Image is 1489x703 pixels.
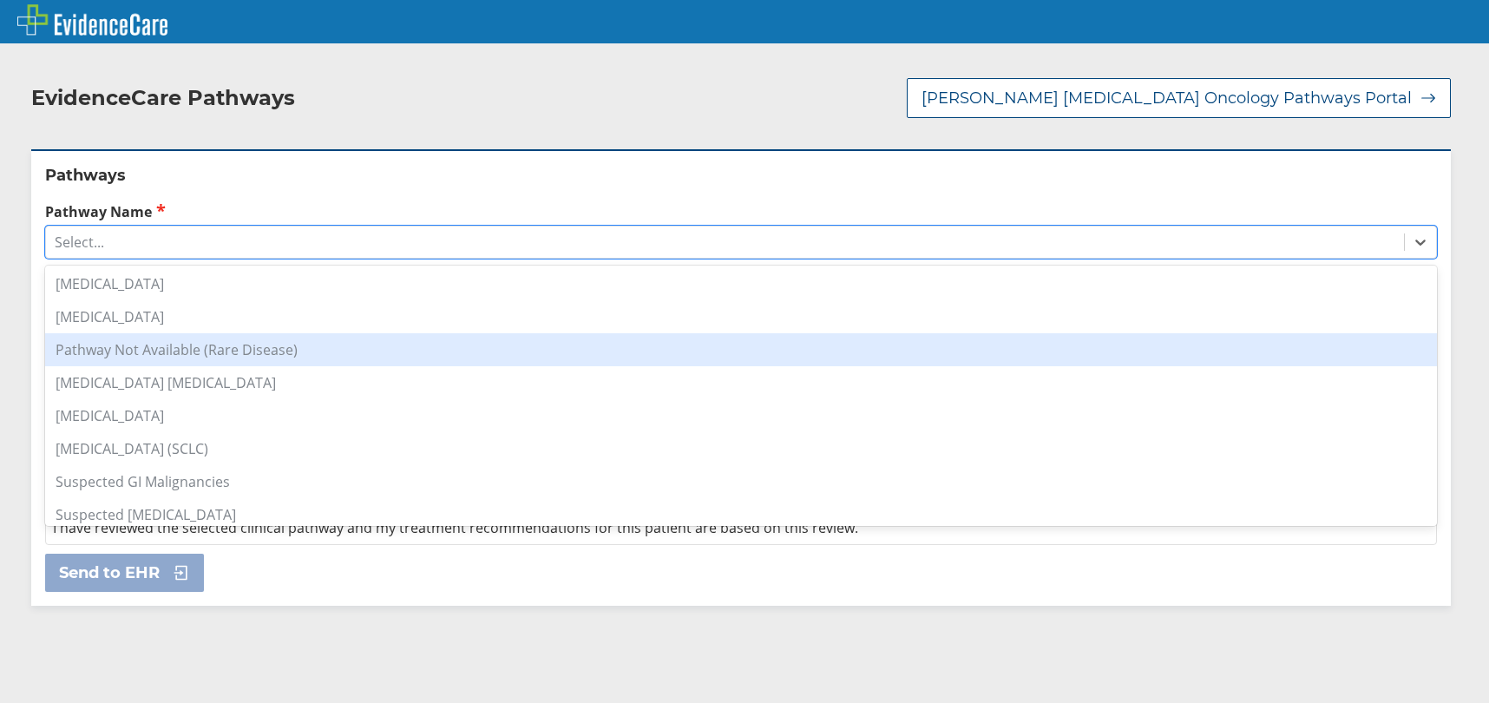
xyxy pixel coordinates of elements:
div: Pathway Not Available (Rare Disease) [45,333,1437,366]
button: Send to EHR [45,554,204,592]
div: [MEDICAL_DATA] (SCLC) [45,432,1437,465]
div: Select... [55,233,104,252]
label: Pathway Name [45,201,1437,221]
div: Suspected GI Malignancies [45,465,1437,498]
button: [PERSON_NAME] [MEDICAL_DATA] Oncology Pathways Portal [907,78,1451,118]
div: [MEDICAL_DATA] [MEDICAL_DATA] [45,366,1437,399]
div: [MEDICAL_DATA] [45,300,1437,333]
span: I have reviewed the selected clinical pathway and my treatment recommendations for this patient a... [53,518,858,537]
img: EvidenceCare [17,4,167,36]
div: Suspected [MEDICAL_DATA] [45,498,1437,531]
div: [MEDICAL_DATA] [45,267,1437,300]
h2: Pathways [45,165,1437,186]
span: Send to EHR [59,562,160,583]
div: [MEDICAL_DATA] [45,399,1437,432]
span: [PERSON_NAME] [MEDICAL_DATA] Oncology Pathways Portal [922,88,1412,108]
h2: EvidenceCare Pathways [31,85,295,111]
